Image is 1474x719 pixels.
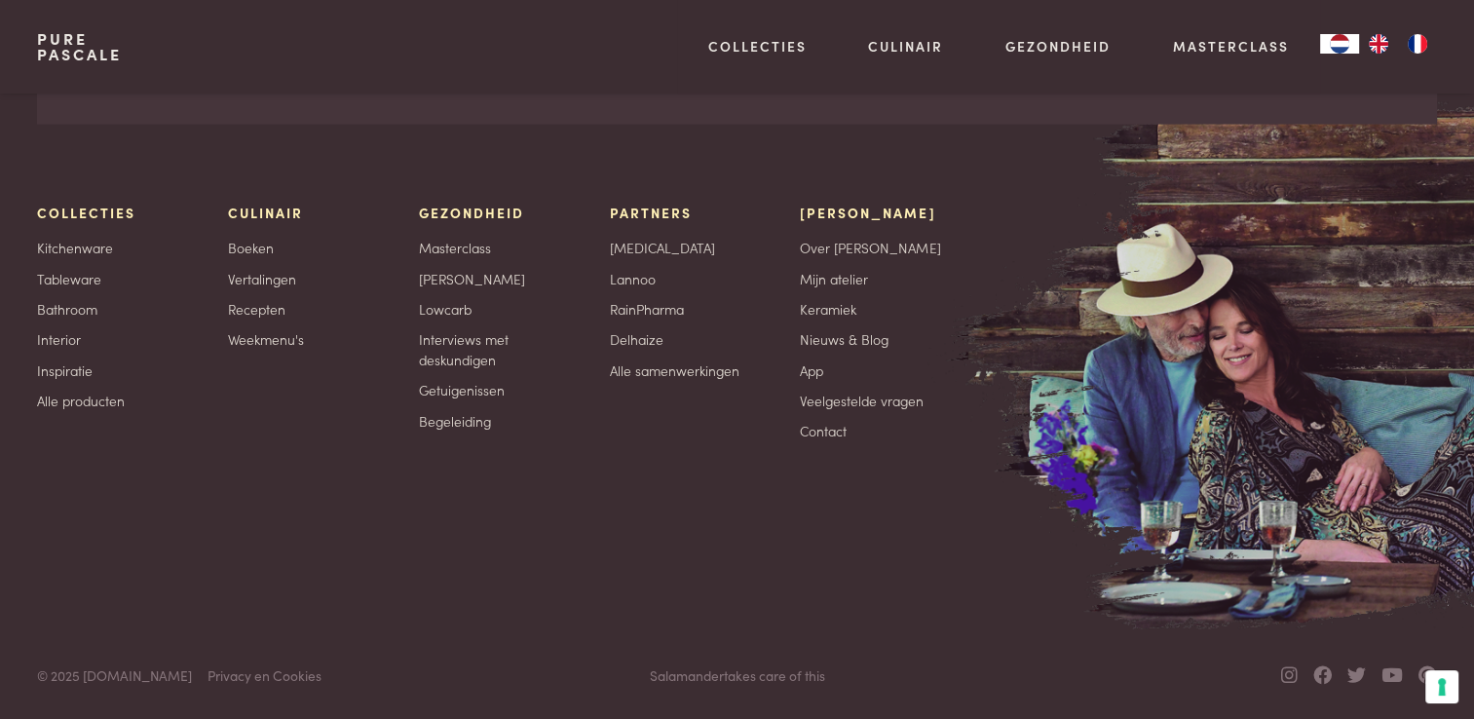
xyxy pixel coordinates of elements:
a: Veelgestelde vragen [800,391,924,411]
span: © 2025 [DOMAIN_NAME] [37,665,192,686]
aside: Language selected: Nederlands [1320,34,1437,54]
a: Alle samenwerkingen [610,360,739,381]
a: Mijn atelier [800,269,868,289]
a: Keramiek [800,299,856,320]
a: [PERSON_NAME] [419,269,525,289]
a: EN [1359,34,1398,54]
a: Culinair [868,36,943,57]
a: Boeken [228,238,274,258]
a: NL [1320,34,1359,54]
a: Inspiratie [37,360,93,381]
a: Getuigenissen [419,380,505,400]
a: Over [PERSON_NAME] [800,238,940,258]
span: Culinair [228,203,303,223]
span: takes care of this [650,665,825,686]
a: Bathroom [37,299,97,320]
a: Vertalingen [228,269,296,289]
a: FR [1398,34,1437,54]
a: Gezondheid [1005,36,1111,57]
a: Begeleiding [419,411,491,432]
span: [PERSON_NAME] [800,203,935,223]
a: Interior [37,329,81,350]
a: Lowcarb [419,299,472,320]
ul: Language list [1359,34,1437,54]
span: Partners [610,203,692,223]
a: Masterclass [1173,36,1289,57]
a: Kitchenware [37,238,113,258]
a: PurePascale [37,31,122,62]
a: App [800,360,823,381]
a: Delhaize [610,329,663,350]
a: Weekmenu's [228,329,304,350]
a: [MEDICAL_DATA] [610,238,715,258]
a: Tableware [37,269,101,289]
a: Salamander [650,665,724,685]
a: Lannoo [610,269,656,289]
a: Alle producten [37,391,125,411]
a: RainPharma [610,299,684,320]
span: Gezondheid [419,203,524,223]
a: Nieuws & Blog [800,329,888,350]
a: Recepten [228,299,285,320]
button: Uw voorkeuren voor toestemming voor trackingtechnologieën [1425,670,1458,703]
a: Contact [800,421,847,441]
a: Privacy en Cookies [208,665,321,686]
a: Interviews met deskundigen [419,329,579,369]
span: Collecties [37,203,135,223]
div: Language [1320,34,1359,54]
a: Collecties [708,36,807,57]
a: Masterclass [419,238,491,258]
